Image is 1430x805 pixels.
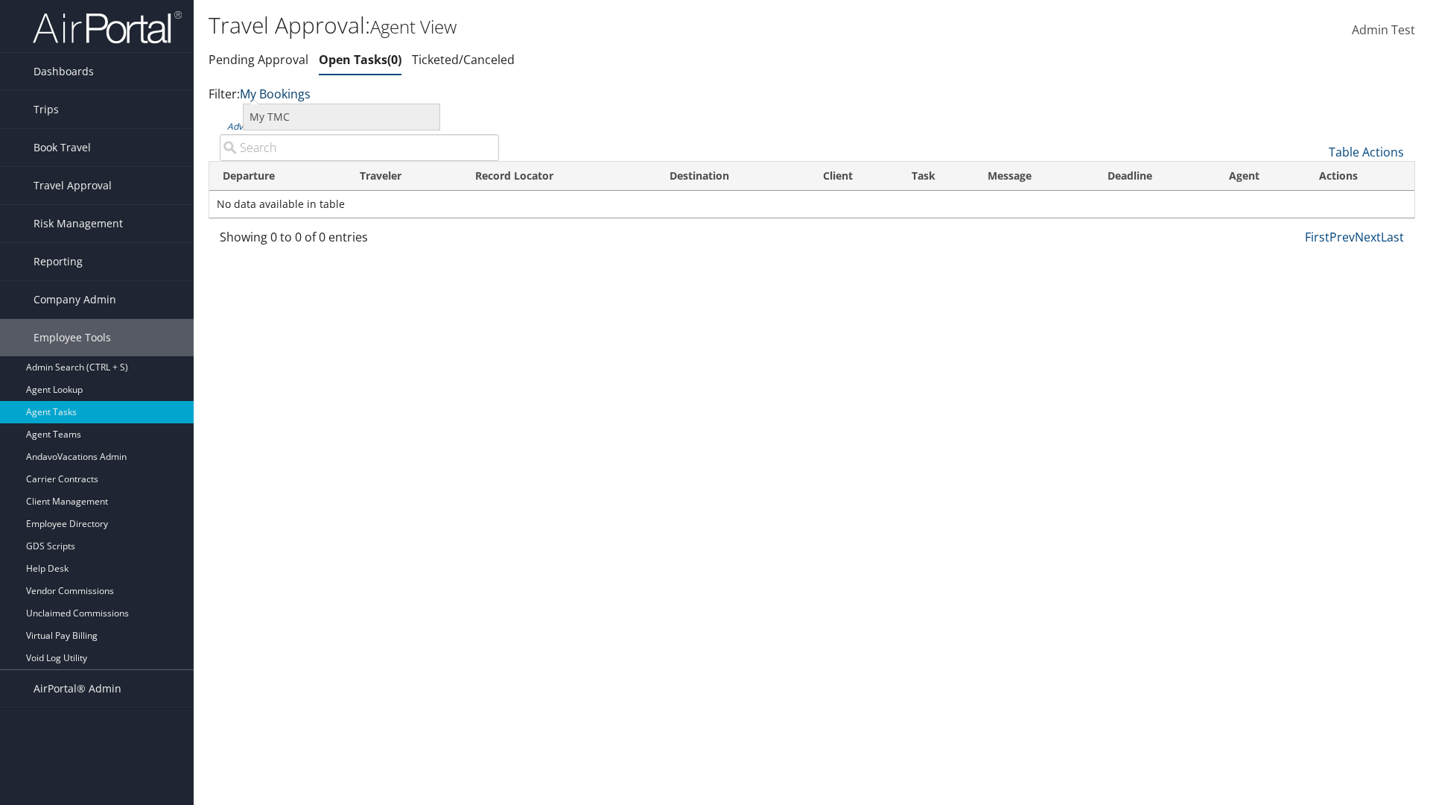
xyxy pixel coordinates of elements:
[462,162,656,191] th: Record Locator: activate to sort column ascending
[34,243,83,280] span: Reporting
[1215,162,1306,191] th: Agent: activate to sort column ascending
[319,51,401,68] a: Open Tasks0
[34,205,123,242] span: Risk Management
[34,319,111,356] span: Employee Tools
[34,53,94,90] span: Dashboards
[1352,7,1415,54] a: Admin Test
[810,162,898,191] th: Client: activate to sort column ascending
[370,14,457,39] small: Agent View
[1329,144,1404,160] a: Table Actions
[1352,22,1415,38] span: Admin Test
[240,86,311,102] a: My Bookings
[34,281,116,318] span: Company Admin
[1305,229,1329,245] a: First
[1355,229,1381,245] a: Next
[209,162,346,191] th: Departure: activate to sort column descending
[220,134,499,161] input: Advanced Search
[244,104,439,130] a: My TMC
[34,129,91,166] span: Book Travel
[1306,162,1414,191] th: Actions
[974,162,1094,191] th: Message: activate to sort column ascending
[209,191,1414,218] td: No data available in table
[34,670,121,707] span: AirPortal® Admin
[220,228,499,253] div: Showing 0 to 0 of 0 entries
[1094,162,1215,191] th: Deadline: activate to sort column ascending
[898,162,974,191] th: Task: activate to sort column ascending
[656,162,810,191] th: Destination: activate to sort column ascending
[209,10,1013,41] h1: Travel Approval:
[412,51,515,68] a: Ticketed/Canceled
[346,162,462,191] th: Traveler: activate to sort column ascending
[34,167,112,204] span: Travel Approval
[1329,229,1355,245] a: Prev
[227,120,299,133] a: Advanced Search
[33,10,182,45] img: airportal-logo.png
[387,51,401,68] span: 0
[1381,229,1404,245] a: Last
[209,51,308,68] a: Pending Approval
[209,85,1013,104] p: Filter:
[34,91,59,128] span: Trips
